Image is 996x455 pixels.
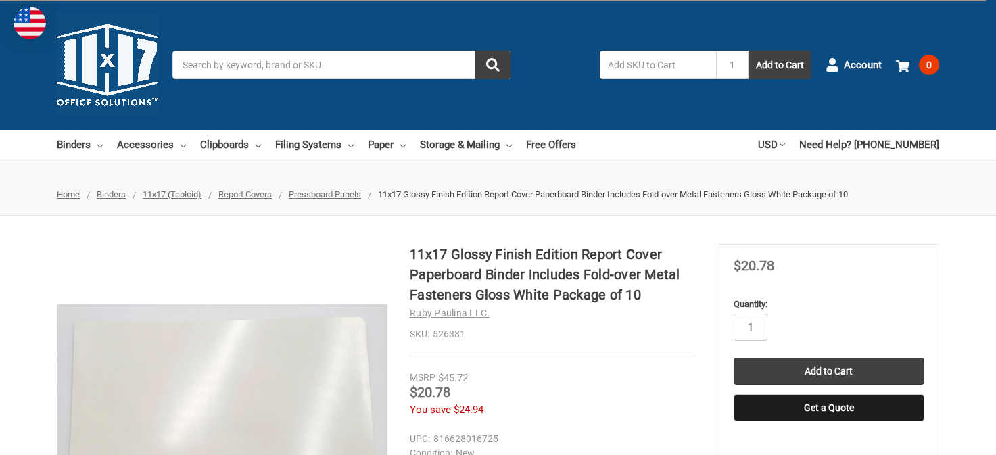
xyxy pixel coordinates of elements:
[919,55,939,75] span: 0
[896,47,939,82] a: 0
[410,370,435,385] div: MSRP
[410,327,429,341] dt: SKU:
[172,51,511,79] input: Search by keyword, brand or SKU
[734,358,924,385] input: Add to Cart
[143,189,201,199] a: 11x17 (Tabloid)
[57,130,103,160] a: Binders
[57,189,80,199] a: Home
[734,258,774,274] span: $20.78
[200,130,261,160] a: Clipboards
[749,51,811,79] button: Add to Cart
[97,189,126,199] a: Binders
[734,297,924,311] label: Quantity:
[117,130,186,160] a: Accessories
[410,308,490,318] a: Ruby Paulina LLC.
[526,130,576,160] a: Free Offers
[289,189,361,199] a: Pressboard Panels
[410,327,696,341] dd: 526381
[378,189,848,199] span: 11x17 Glossy Finish Edition Report Cover Paperboard Binder Includes Fold-over Metal Fasteners Glo...
[410,432,430,446] dt: UPC:
[57,14,158,116] img: 11x17.com
[420,130,512,160] a: Storage & Mailing
[734,394,924,421] button: Get a Quote
[600,51,716,79] input: Add SKU to Cart
[368,130,406,160] a: Paper
[454,404,483,416] span: $24.94
[14,7,46,39] img: duty and tax information for United States
[758,130,785,160] a: USD
[844,57,882,73] span: Account
[410,244,696,305] h1: 11x17 Glossy Finish Edition Report Cover Paperboard Binder Includes Fold-over Metal Fasteners Glo...
[799,130,939,160] a: Need Help? [PHONE_NUMBER]
[218,189,272,199] a: Report Covers
[438,372,468,384] span: $45.72
[275,130,354,160] a: Filing Systems
[826,47,882,82] a: Account
[410,384,450,400] span: $20.78
[410,404,451,416] span: You save
[410,432,690,446] dd: 816628016725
